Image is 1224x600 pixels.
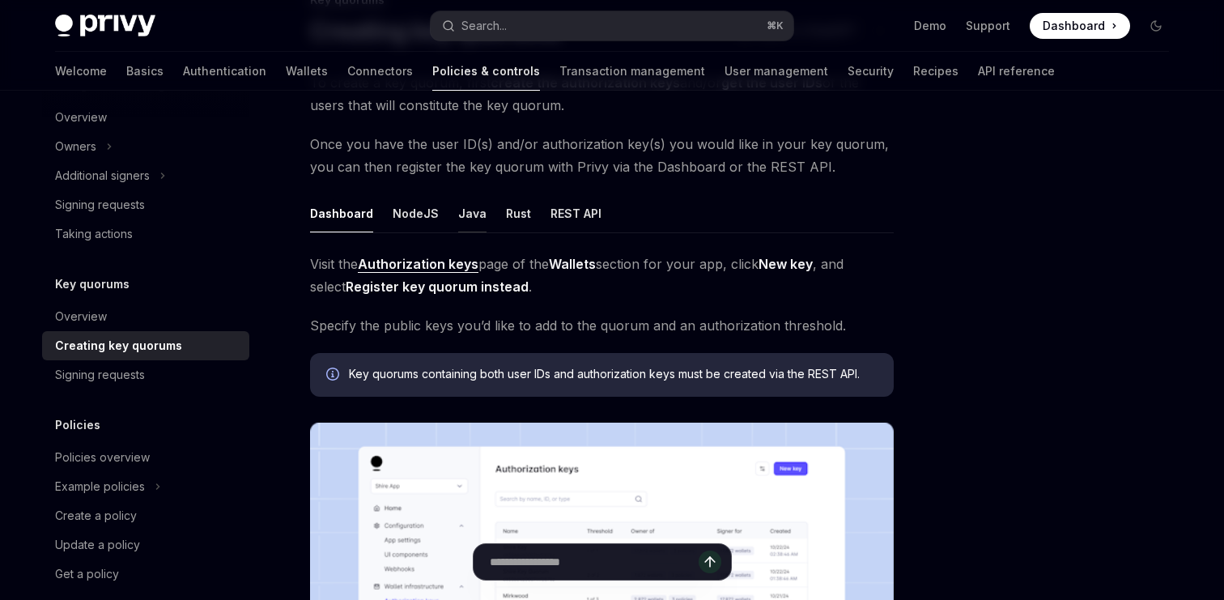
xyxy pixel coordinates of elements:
a: Basics [126,52,164,91]
a: Signing requests [42,360,249,389]
h5: Key quorums [55,274,130,294]
div: Creating key quorums [55,336,182,355]
a: Dashboard [1030,13,1130,39]
a: Support [966,18,1010,34]
img: dark logo [55,15,155,37]
div: Signing requests [55,195,145,215]
strong: New key [759,256,813,272]
a: Demo [914,18,946,34]
button: Toggle Additional signers section [42,161,249,190]
span: Key quorums containing both user IDs and authorization keys must be created via the REST API. [349,366,878,382]
strong: Wallets [549,256,596,272]
div: Rust [506,194,531,232]
div: Overview [55,108,107,127]
span: Visit the page of the section for your app, click , and select . [310,253,894,298]
div: Overview [55,307,107,326]
strong: Authorization keys [358,256,478,272]
strong: Register key quorum instead [346,279,529,295]
div: NodeJS [393,194,439,232]
span: Dashboard [1043,18,1105,34]
a: Overview [42,103,249,132]
div: Signing requests [55,365,145,385]
a: Create a policy [42,501,249,530]
div: Search... [461,16,507,36]
a: Signing requests [42,190,249,219]
span: Specify the public keys you’d like to add to the quorum and an authorization threshold. [310,314,894,337]
a: Get a policy [42,560,249,589]
div: Create a policy [55,506,137,526]
a: Wallets [286,52,328,91]
div: Additional signers [55,166,150,185]
svg: Info [326,368,342,384]
div: Policies overview [55,448,150,467]
div: Java [458,194,487,232]
a: Security [848,52,894,91]
a: Authorization keys [358,256,478,273]
a: Transaction management [559,52,705,91]
input: Ask a question... [490,544,699,580]
button: Toggle Example policies section [42,472,249,501]
a: Update a policy [42,530,249,560]
div: Example policies [55,477,145,496]
span: Once you have the user ID(s) and/or authorization key(s) you would like in your key quorum, you c... [310,133,894,178]
div: Owners [55,137,96,156]
a: User management [725,52,828,91]
button: Toggle dark mode [1143,13,1169,39]
a: Connectors [347,52,413,91]
div: Dashboard [310,194,373,232]
div: Get a policy [55,564,119,584]
div: Taking actions [55,224,133,244]
span: To create a key quorum, first and/or of the users that will constitute the key quorum. [310,71,894,117]
a: Welcome [55,52,107,91]
button: Send message [699,551,721,573]
a: API reference [978,52,1055,91]
div: Update a policy [55,535,140,555]
a: Creating key quorums [42,331,249,360]
a: Recipes [913,52,958,91]
a: Policies overview [42,443,249,472]
span: ⌘ K [767,19,784,32]
button: Open search [431,11,793,40]
a: Taking actions [42,219,249,249]
a: Overview [42,302,249,331]
h5: Policies [55,415,100,435]
div: REST API [550,194,601,232]
button: Toggle Owners section [42,132,249,161]
a: Authentication [183,52,266,91]
a: Policies & controls [432,52,540,91]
